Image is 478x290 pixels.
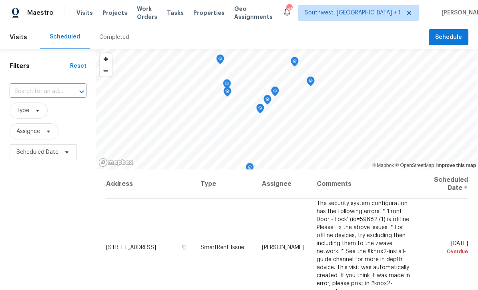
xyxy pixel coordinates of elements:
button: Zoom out [100,65,112,77]
button: Zoom in [100,53,112,65]
div: Map marker [291,57,299,69]
span: Tasks [167,10,184,16]
h1: Filters [10,62,70,70]
div: Completed [99,33,129,41]
span: [STREET_ADDRESS] [106,244,156,250]
canvas: Map [96,49,477,169]
span: Visits [10,28,27,46]
button: Schedule [429,29,468,46]
div: 56 [286,5,292,13]
span: SmartRent Issue [201,244,244,250]
div: Map marker [246,163,254,175]
span: [DATE] [426,240,468,255]
div: Map marker [256,104,264,116]
div: Map marker [263,95,271,107]
th: Type [194,169,256,199]
div: Map marker [271,87,279,99]
th: Scheduled Date ↑ [419,169,468,199]
span: Work Orders [137,5,157,21]
span: Scheduled Date [16,148,58,156]
span: Southwest, [GEOGRAPHIC_DATA] + 1 [305,9,401,17]
a: Improve this map [436,163,476,168]
span: Maestro [27,9,54,17]
span: Schedule [435,32,462,42]
a: Mapbox [372,163,394,168]
span: [PERSON_NAME] [262,244,304,250]
div: Map marker [223,87,231,99]
span: Properties [193,9,225,17]
div: Map marker [223,79,231,92]
div: Map marker [216,54,224,67]
div: Scheduled [50,33,80,41]
th: Comments [310,169,419,199]
span: Type [16,107,29,115]
span: Geo Assignments [234,5,273,21]
div: Overdue [426,247,468,255]
span: Assignee [16,127,40,135]
th: Address [106,169,194,199]
span: Visits [76,9,93,17]
div: Reset [70,62,86,70]
button: Open [76,86,87,97]
a: Mapbox homepage [98,158,134,167]
th: Assignee [255,169,310,199]
span: Projects [102,9,127,17]
a: OpenStreetMap [395,163,434,168]
button: Copy Address [181,243,188,250]
input: Search for an address... [10,85,64,98]
div: Map marker [307,77,315,89]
